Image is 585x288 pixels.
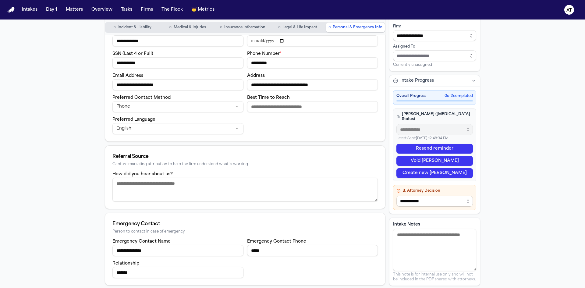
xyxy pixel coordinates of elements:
[333,25,382,30] span: Personal & Emergency Info
[396,144,473,153] button: Resend reminder
[271,23,325,32] button: Go to Legal & Life Impact
[247,95,290,100] label: Best Time to Reach
[282,25,317,30] span: Legal & Life Impact
[247,57,378,68] input: Phone number
[247,52,282,56] label: Phone Number
[393,30,476,41] input: Select firm
[19,4,40,15] button: Intakes
[393,272,476,282] p: This note is for internal use only and will not be included in the PDF shared with attorneys.
[112,220,378,228] div: Emergency Contact
[112,79,243,90] input: Email address
[220,24,222,30] span: ○
[396,156,473,165] button: Void [PERSON_NAME]
[63,4,85,15] button: Matters
[161,23,214,32] button: Go to Medical & Injuries
[112,52,153,56] label: SSN (Last 4 or Full)
[396,94,426,98] span: Overall Progress
[393,50,476,61] input: Assign to staff member
[112,35,243,46] input: Full name
[159,4,185,15] button: The Flock
[393,44,476,49] div: Assigned To
[445,94,473,98] span: 0 of 2 completed
[112,153,378,160] div: Referral Source
[396,136,473,141] p: Latest Sent: [DATE] 12:48:34 PM
[7,7,15,13] img: Finch Logo
[389,75,480,86] button: Intake Progress
[112,117,155,122] label: Preferred Language
[393,229,476,271] textarea: Intake notes
[396,168,473,178] button: Create new [PERSON_NAME]
[112,267,243,278] input: Emergency contact relationship
[112,95,171,100] label: Preferred Contact Method
[278,24,281,30] span: ○
[112,162,378,167] div: Capture marketing attribution to help the firm understand what is working
[112,261,139,266] label: Relationship
[247,79,378,90] input: Address
[400,78,434,84] span: Intake Progress
[113,24,116,30] span: ○
[247,101,378,112] input: Best time to reach
[7,7,15,13] a: Home
[216,23,270,32] button: Go to Insurance Information
[396,188,473,193] h4: B. Attorney Decision
[112,239,171,244] label: Emergency Contact Name
[44,4,60,15] button: Day 1
[393,62,432,67] span: Currently unassigned
[112,245,243,256] input: Emergency contact name
[112,57,243,68] input: SSN
[224,25,265,30] span: Insurance Information
[112,73,143,78] label: Email Address
[247,73,265,78] label: Address
[118,25,151,30] span: Incident & Liability
[247,35,378,46] input: Date of birth
[105,23,159,32] button: Go to Incident & Liability
[393,221,476,227] label: Intake Notes
[174,25,206,30] span: Medical & Injuries
[189,4,217,15] button: crownMetrics
[396,112,473,122] h4: [PERSON_NAME] ([MEDICAL_DATA] Status)
[247,239,306,244] label: Emergency Contact Phone
[112,172,173,176] label: How did you hear about us?
[89,4,115,15] button: Overview
[119,4,135,15] button: Tasks
[393,24,476,29] div: Firm
[169,24,172,30] span: ○
[326,23,385,32] button: Go to Personal & Emergency Info
[247,245,378,256] input: Emergency contact phone
[328,24,331,30] span: ○
[112,229,378,234] div: Person to contact in case of emergency
[138,4,155,15] button: Firms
